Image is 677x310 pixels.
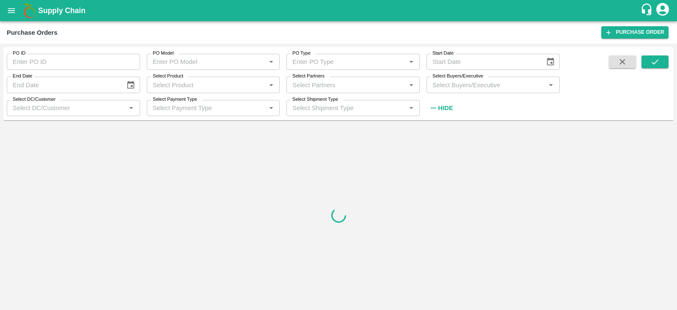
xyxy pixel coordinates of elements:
[601,26,669,39] a: Purchase Order
[38,5,640,17] a: Supply Chain
[126,102,137,113] button: Open
[542,54,559,70] button: Choose date
[13,50,25,57] label: PO ID
[123,77,139,93] button: Choose date
[7,27,58,38] div: Purchase Orders
[153,50,174,57] label: PO Model
[292,96,338,103] label: Select Shipment Type
[2,1,21,20] button: open drawer
[266,80,277,91] button: Open
[406,56,417,67] button: Open
[545,80,556,91] button: Open
[153,73,183,80] label: Select Product
[13,96,55,103] label: Select DC/Customer
[406,80,417,91] button: Open
[266,102,277,113] button: Open
[7,77,119,93] input: End Date
[149,79,264,90] input: Select Product
[438,105,453,111] strong: Hide
[153,96,197,103] label: Select Payment Type
[429,79,543,90] input: Select Buyers/Executive
[432,73,483,80] label: Select Buyers/Executive
[655,2,670,19] div: account of current user
[38,6,85,15] b: Supply Chain
[149,56,264,67] input: Enter PO Model
[266,56,277,67] button: Open
[406,102,417,113] button: Open
[7,54,140,70] input: Enter PO ID
[289,102,392,113] input: Select Shipment Type
[427,54,539,70] input: Start Date
[21,2,38,19] img: logo
[292,50,311,57] label: PO Type
[427,101,455,115] button: Hide
[289,79,403,90] input: Select Partners
[289,56,403,67] input: Enter PO Type
[432,50,454,57] label: Start Date
[292,73,325,80] label: Select Partners
[9,102,124,113] input: Select DC/Customer
[13,73,32,80] label: End Date
[640,3,655,18] div: customer-support
[149,102,253,113] input: Select Payment Type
